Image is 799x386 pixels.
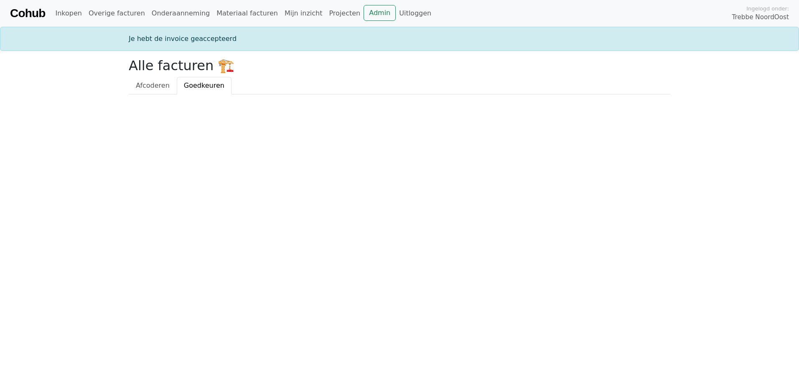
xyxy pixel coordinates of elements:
[184,81,224,89] span: Goedkeuren
[129,77,177,94] a: Afcoderen
[136,81,170,89] span: Afcoderen
[10,3,45,23] a: Cohub
[129,58,670,74] h2: Alle facturen 🏗️
[148,5,213,22] a: Onderaanneming
[213,5,281,22] a: Materiaal facturen
[281,5,326,22] a: Mijn inzicht
[85,5,148,22] a: Overige facturen
[177,77,232,94] a: Goedkeuren
[326,5,364,22] a: Projecten
[746,5,789,13] span: Ingelogd onder:
[52,5,85,22] a: Inkopen
[732,13,789,22] span: Trebbe NoordOost
[364,5,396,21] a: Admin
[124,34,675,44] div: Je hebt de invoice geaccepteerd
[396,5,435,22] a: Uitloggen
